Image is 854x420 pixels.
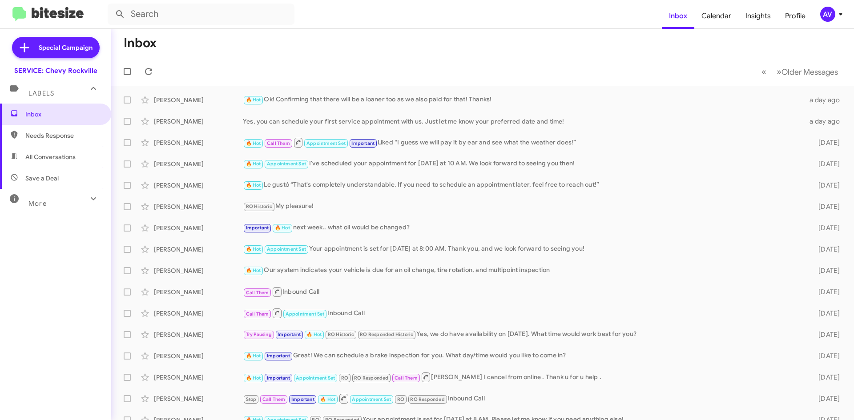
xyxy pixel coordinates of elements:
[243,265,804,276] div: Our system indicates your vehicle is due for an oil change, tire rotation, and multipoint inspection
[804,330,847,339] div: [DATE]
[267,375,290,381] span: Important
[291,396,314,402] span: Important
[286,311,325,317] span: Appointment Set
[662,3,694,29] a: Inbox
[778,3,813,29] span: Profile
[777,66,781,77] span: »
[243,201,804,212] div: My pleasure!
[804,309,847,318] div: [DATE]
[154,96,243,104] div: [PERSON_NAME]
[108,4,294,25] input: Search
[154,352,243,360] div: [PERSON_NAME]
[410,396,444,402] span: RO Responded
[243,95,804,105] div: Ok! Confirming that there will be a loaner too as we also paid for that! Thanks!
[243,244,804,254] div: Your appointment is set for [DATE] at 8:00 AM. Thank you, and we look forward to seeing you!
[243,286,804,297] div: Inbound Call
[243,308,804,319] div: Inbound Call
[694,3,738,29] span: Calendar
[296,375,335,381] span: Appointment Set
[154,138,243,147] div: [PERSON_NAME]
[804,160,847,168] div: [DATE]
[262,396,286,402] span: Call Them
[246,246,261,252] span: 🔥 Hot
[154,245,243,254] div: [PERSON_NAME]
[25,131,101,140] span: Needs Response
[328,332,354,337] span: RO Historic
[278,332,301,337] span: Important
[14,66,97,75] div: SERVICE: Chevy Rockville
[246,332,272,337] span: Try Pausing
[804,181,847,190] div: [DATE]
[804,96,847,104] div: a day ago
[820,7,835,22] div: AV
[395,375,418,381] span: Call Them
[397,396,404,402] span: RO
[804,352,847,360] div: [DATE]
[804,138,847,147] div: [DATE]
[246,396,257,402] span: Stop
[246,97,261,103] span: 🔥 Hot
[804,288,847,296] div: [DATE]
[154,309,243,318] div: [PERSON_NAME]
[351,140,375,146] span: Important
[154,394,243,403] div: [PERSON_NAME]
[154,373,243,382] div: [PERSON_NAME]
[154,288,243,296] div: [PERSON_NAME]
[243,180,804,190] div: Le gustó “That's completely understandable. If you need to schedule an appointment later, feel fr...
[28,89,54,97] span: Labels
[243,159,804,169] div: I've scheduled your appointment for [DATE] at 10 AM. We look forward to seeing you then!
[154,330,243,339] div: [PERSON_NAME]
[781,67,838,77] span: Older Messages
[154,224,243,232] div: [PERSON_NAME]
[771,63,843,81] button: Next
[25,174,59,183] span: Save a Deal
[756,63,772,81] button: Previous
[267,246,306,252] span: Appointment Set
[246,225,269,231] span: Important
[804,373,847,382] div: [DATE]
[154,202,243,211] div: [PERSON_NAME]
[28,200,47,208] span: More
[267,353,290,359] span: Important
[243,117,804,126] div: Yes, you can schedule your first service appointment with us. Just let me know your preferred dat...
[761,66,766,77] span: «
[154,117,243,126] div: [PERSON_NAME]
[246,182,261,188] span: 🔥 Hot
[246,268,261,273] span: 🔥 Hot
[12,37,100,58] a: Special Campaign
[804,394,847,403] div: [DATE]
[804,202,847,211] div: [DATE]
[25,152,76,161] span: All Conversations
[124,36,157,50] h1: Inbox
[341,375,348,381] span: RO
[39,43,93,52] span: Special Campaign
[804,224,847,232] div: [DATE]
[246,204,272,209] span: RO Historic
[757,63,843,81] nav: Page navigation example
[267,140,290,146] span: Call Them
[738,3,778,29] span: Insights
[243,137,804,148] div: Liked “I guess we will pay it by ear and see what the weather does!”
[360,332,413,337] span: RO Responded Historic
[306,332,322,337] span: 🔥 Hot
[154,181,243,190] div: [PERSON_NAME]
[306,140,346,146] span: Appointment Set
[813,7,844,22] button: AV
[804,117,847,126] div: a day ago
[352,396,391,402] span: Appointment Set
[246,290,269,296] span: Call Them
[804,266,847,275] div: [DATE]
[154,160,243,168] div: [PERSON_NAME]
[243,351,804,361] div: Great! We can schedule a brake inspection for you. What day/time would you like to come in?
[246,353,261,359] span: 🔥 Hot
[246,311,269,317] span: Call Them
[243,329,804,340] div: Yes, we do have availability on [DATE]. What time would work best for you?
[267,161,306,167] span: Appointment Set
[243,223,804,233] div: next week.. what oil would be changed?
[243,372,804,383] div: [PERSON_NAME] I cancel from online . Thank u for u help .
[243,393,804,404] div: Inbound Call
[246,375,261,381] span: 🔥 Hot
[246,140,261,146] span: 🔥 Hot
[320,396,335,402] span: 🔥 Hot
